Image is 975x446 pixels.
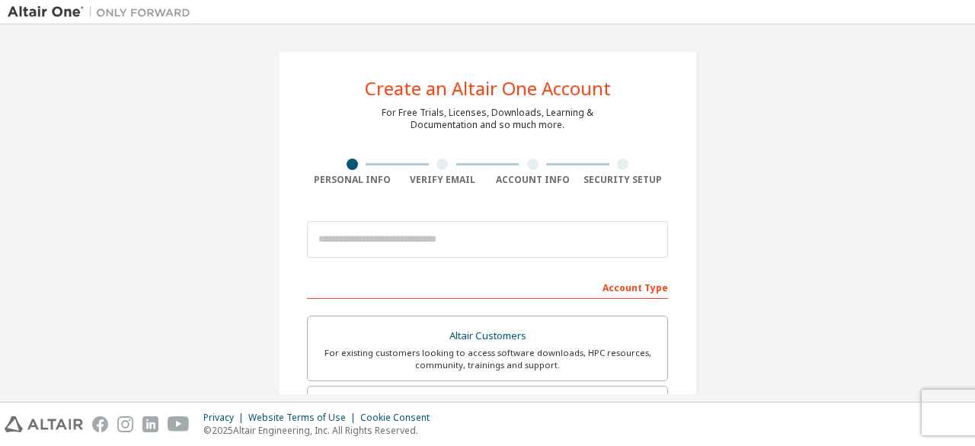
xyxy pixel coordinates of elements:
div: For existing customers looking to access software downloads, HPC resources, community, trainings ... [317,347,658,371]
div: Create an Altair One Account [365,79,611,98]
div: For Free Trials, Licenses, Downloads, Learning & Documentation and so much more. [382,107,593,131]
img: altair_logo.svg [5,416,83,432]
p: © 2025 Altair Engineering, Inc. All Rights Reserved. [203,424,439,437]
img: facebook.svg [92,416,108,432]
div: Verify Email [398,174,488,186]
div: Privacy [203,412,248,424]
div: Website Terms of Use [248,412,360,424]
img: youtube.svg [168,416,190,432]
img: Altair One [8,5,198,20]
div: Personal Info [307,174,398,186]
img: linkedin.svg [142,416,158,432]
img: instagram.svg [117,416,133,432]
div: Altair Customers [317,326,658,347]
div: Account Info [487,174,578,186]
div: Cookie Consent [360,412,439,424]
div: Account Type [307,274,668,299]
div: Security Setup [578,174,669,186]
